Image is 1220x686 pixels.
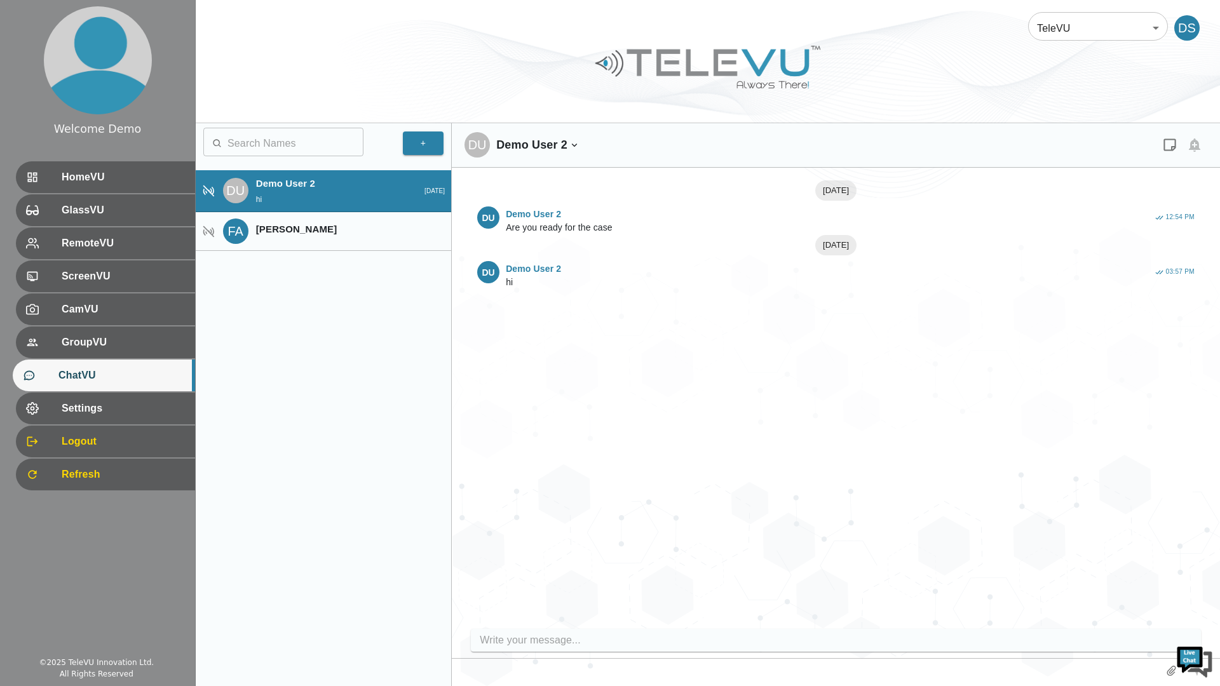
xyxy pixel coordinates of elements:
[16,393,195,424] div: Settings
[60,668,133,680] div: All Rights Reserved
[815,184,857,197] span: [DATE]
[1144,267,1195,278] span: 03:57 PM
[477,206,499,229] div: DU
[62,335,185,350] span: GroupVU
[44,6,152,114] img: profile.png
[1158,133,1182,157] button: open notes and files for this chat
[16,260,195,292] div: ScreenVU
[1174,15,1200,41] div: DS
[256,194,337,205] p: hi
[506,208,613,221] p: Demo User 2
[16,459,195,490] div: Refresh
[256,222,400,237] p: [PERSON_NAME]
[1144,212,1195,223] span: 12:54 PM
[815,239,857,252] span: [DATE]
[506,276,561,289] p: hi
[16,293,195,325] div: CamVU
[74,160,175,288] span: We're online!
[1176,642,1214,680] img: Chat Widget
[16,227,195,259] div: RemoteVU
[6,347,242,391] textarea: Type your message and hit 'Enter'
[464,132,490,158] div: DU
[39,657,154,668] div: © 2025 TeleVU Innovation Ltd.
[16,426,195,457] div: Logout
[16,161,195,193] div: HomeVU
[22,59,53,91] img: d_736959983_company_1615157101543_736959983
[62,170,185,185] span: HomeVU
[223,219,248,244] div: FA
[227,131,363,156] input: Search Names
[16,326,195,358] div: GroupVU
[480,630,1198,650] input: write your message
[256,177,400,191] p: Demo User 2
[62,269,185,284] span: ScreenVU
[16,194,195,226] div: GlassVU
[62,401,185,416] span: Settings
[477,261,499,283] div: DU
[62,203,185,218] span: GlassVU
[208,6,239,37] div: Minimize live chat window
[58,368,185,383] span: ChatVU
[506,221,613,234] p: Are you ready for the case
[13,360,195,391] div: ChatVU
[506,262,561,276] p: Demo User 2
[54,121,142,137] div: Welcome Demo
[62,467,185,482] span: Refresh
[1028,10,1168,46] div: TeleVU
[403,131,444,155] button: +
[62,302,185,317] span: CamVU
[424,186,445,196] p: [DATE]
[223,178,248,203] div: DU
[62,434,185,449] span: Logout
[66,67,213,83] div: Chat with us now
[62,236,185,251] span: RemoteVU
[496,137,580,154] p: Demo User 2
[593,41,822,93] img: Logo
[1160,659,1183,683] button: attach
